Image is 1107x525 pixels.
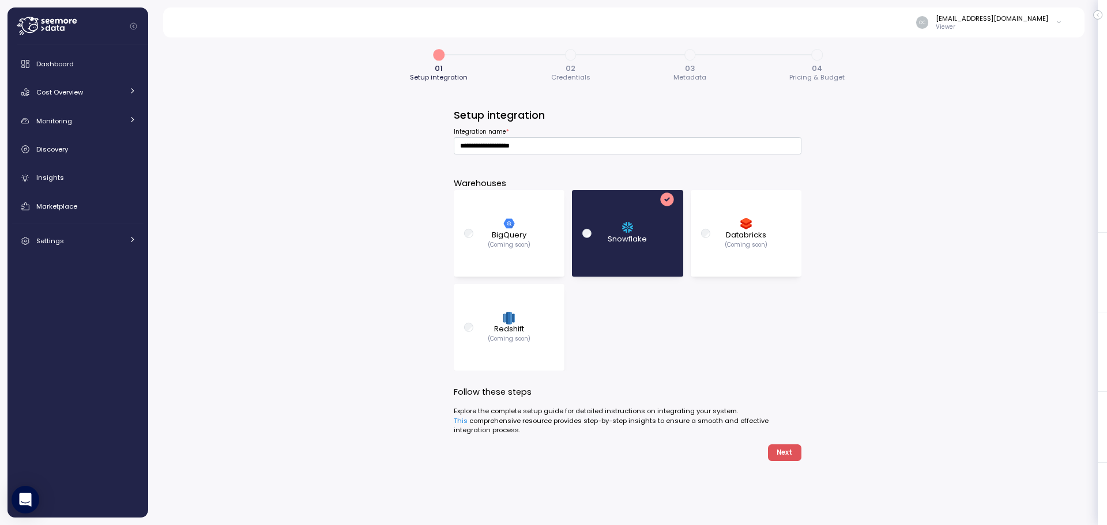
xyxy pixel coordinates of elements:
[36,88,83,97] span: Cost Overview
[36,59,74,69] span: Dashboard
[789,74,845,81] span: Pricing & Budget
[454,406,801,435] div: Explore the complete setup guide for detailed instructions on integrating your system. comprehens...
[454,177,801,190] p: Warehouses
[12,167,144,190] a: Insights
[12,229,144,252] a: Settings
[768,444,801,461] button: Next
[454,108,801,122] h3: Setup integration
[12,138,144,161] a: Discovery
[12,486,39,513] div: Open Intercom Messenger
[36,236,64,245] span: Settings
[551,45,590,84] button: 202Credentials
[36,145,68,154] span: Discovery
[673,74,706,81] span: Metadata
[494,323,524,335] p: Redshift
[916,16,928,28] img: efcba25e24a0c2bd60db0c6103d4c202
[36,173,64,182] span: Insights
[410,74,468,81] span: Setup integration
[12,195,144,218] a: Marketplace
[789,45,845,84] button: 404Pricing & Budget
[410,45,468,84] button: 101Setup integration
[12,52,144,75] a: Dashboard
[12,81,144,104] a: Cost Overview
[685,65,695,72] span: 03
[488,335,530,343] p: (Coming soon)
[551,74,590,81] span: Credentials
[725,241,767,249] p: (Coming soon)
[807,45,827,65] span: 4
[12,109,144,133] a: Monitoring
[492,229,526,241] p: BigQuery
[435,65,443,72] span: 01
[777,445,792,460] span: Next
[680,45,699,65] span: 3
[673,45,706,84] button: 303Metadata
[488,241,530,249] p: (Coming soon)
[726,229,766,241] p: Databricks
[936,23,1048,31] p: Viewer
[126,22,141,31] button: Collapse navigation
[812,65,822,72] span: 04
[936,14,1048,23] div: [EMAIL_ADDRESS][DOMAIN_NAME]
[454,416,468,425] a: This
[561,45,581,65] span: 2
[566,65,575,72] span: 02
[608,233,647,245] p: Snowflake
[454,386,801,399] p: Follow these steps
[36,202,77,211] span: Marketplace
[36,116,72,126] span: Monitoring
[429,45,449,65] span: 1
